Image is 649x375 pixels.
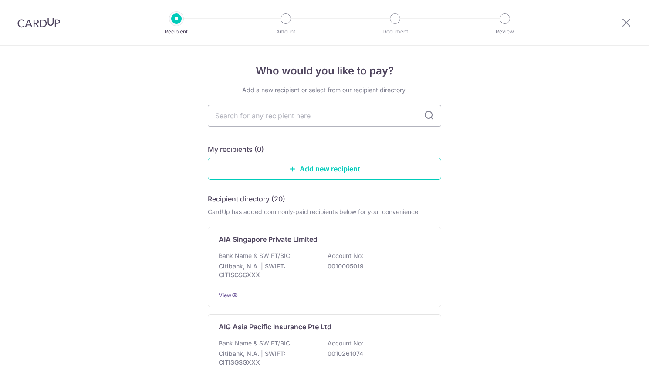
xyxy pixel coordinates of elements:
p: 0010005019 [328,262,425,271]
h4: Who would you like to pay? [208,63,441,79]
a: Add new recipient [208,158,441,180]
div: CardUp has added commonly-paid recipients below for your convenience. [208,208,441,216]
div: Add a new recipient or select from our recipient directory. [208,86,441,94]
p: Account No: [328,339,363,348]
img: CardUp [17,17,60,28]
p: Recipient [144,27,209,36]
h5: My recipients (0) [208,144,264,154]
p: Account No: [328,251,363,260]
p: 0010261074 [328,349,425,358]
a: View [219,292,231,298]
p: Document [363,27,427,36]
p: Citibank, N.A. | SWIFT: CITISGSGXXX [219,349,316,367]
p: Bank Name & SWIFT/BIC: [219,251,292,260]
p: Citibank, N.A. | SWIFT: CITISGSGXXX [219,262,316,279]
input: Search for any recipient here [208,105,441,127]
h5: Recipient directory (20) [208,194,285,204]
p: AIA Singapore Private Limited [219,234,318,244]
p: Bank Name & SWIFT/BIC: [219,339,292,348]
p: Review [473,27,537,36]
p: Amount [254,27,318,36]
p: AIG Asia Pacific Insurance Pte Ltd [219,321,331,332]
